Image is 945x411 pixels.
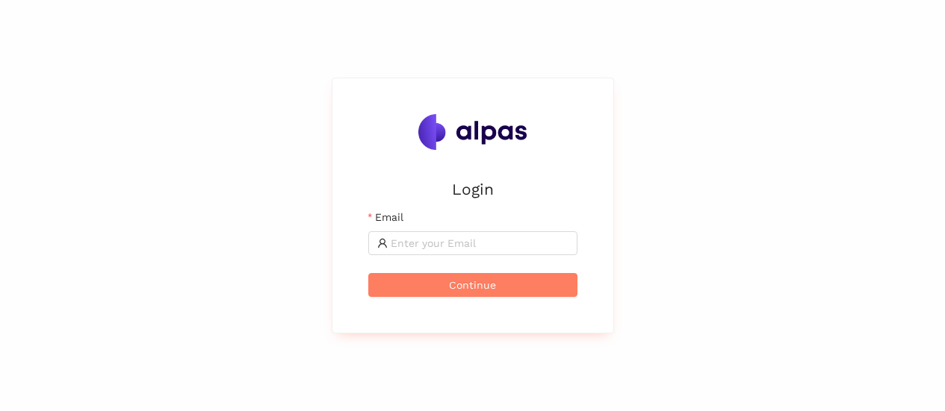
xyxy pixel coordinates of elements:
h2: Login [368,177,577,201]
span: user [377,238,388,248]
input: Email [391,235,568,251]
img: Alpas.ai Logo [418,114,527,150]
span: Continue [449,277,496,293]
button: Continue [368,273,577,297]
label: Email [368,209,403,225]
